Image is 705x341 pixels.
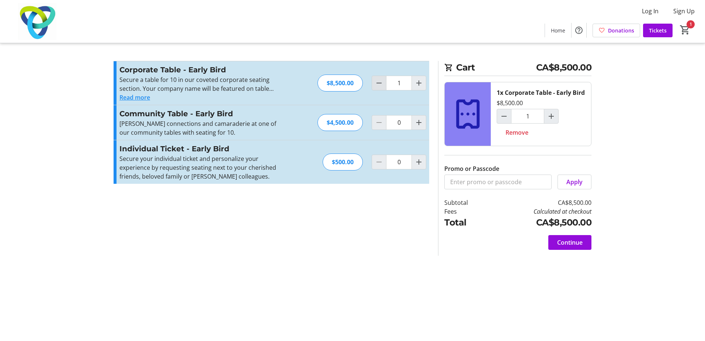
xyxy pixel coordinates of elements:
[558,175,591,189] button: Apply
[487,198,591,207] td: CA$8,500.00
[323,154,363,170] div: $500.00
[544,109,558,123] button: Increment by one
[673,7,695,15] span: Sign Up
[497,125,537,140] button: Remove
[317,75,363,92] div: $8,500.00
[487,207,591,216] td: Calculated at checkout
[444,164,499,173] label: Promo or Passcode
[119,93,150,102] button: Read more
[572,23,586,38] button: Help
[551,27,565,34] span: Home
[497,88,585,97] div: 1x Corporate Table - Early Bird
[119,119,281,137] p: [PERSON_NAME] connections and camaraderie at one of our community tables with seating for 10.
[497,109,511,123] button: Decrement by one
[386,76,412,90] input: Corporate Table - Early Bird Quantity
[119,154,281,181] p: Secure your individual ticket and personalize your experience by requesting seating next to your ...
[444,175,552,189] input: Enter promo or passcode
[119,108,281,119] h3: Community Table - Early Bird
[444,207,487,216] td: Fees
[608,27,634,34] span: Donations
[119,64,281,75] h3: Corporate Table - Early Bird
[119,75,281,93] p: Secure a table for 10 in our coveted corporate seating section. Your company name will be feature...
[545,24,571,37] a: Home
[4,3,70,40] img: Trillium Health Partners Foundation's Logo
[511,109,544,124] input: Corporate Table - Early Bird Quantity
[548,235,591,250] button: Continue
[497,99,523,107] div: $8,500.00
[444,61,591,76] h2: Cart
[557,238,583,247] span: Continue
[119,143,281,154] h3: Individual Ticket - Early Bird
[643,24,673,37] a: Tickets
[649,27,667,34] span: Tickets
[412,155,426,169] button: Increment by one
[317,114,363,131] div: $4,500.00
[487,216,591,229] td: CA$8,500.00
[667,5,701,17] button: Sign Up
[412,116,426,130] button: Increment by one
[678,23,692,37] button: Cart
[536,61,592,74] span: CA$8,500.00
[566,178,583,186] span: Apply
[386,115,412,130] input: Community Table - Early Bird Quantity
[412,76,426,90] button: Increment by one
[444,216,487,229] td: Total
[642,7,659,15] span: Log In
[444,198,487,207] td: Subtotal
[506,128,528,137] span: Remove
[593,24,640,37] a: Donations
[372,76,386,90] button: Decrement by one
[636,5,664,17] button: Log In
[386,155,412,169] input: Individual Ticket - Early Bird Quantity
